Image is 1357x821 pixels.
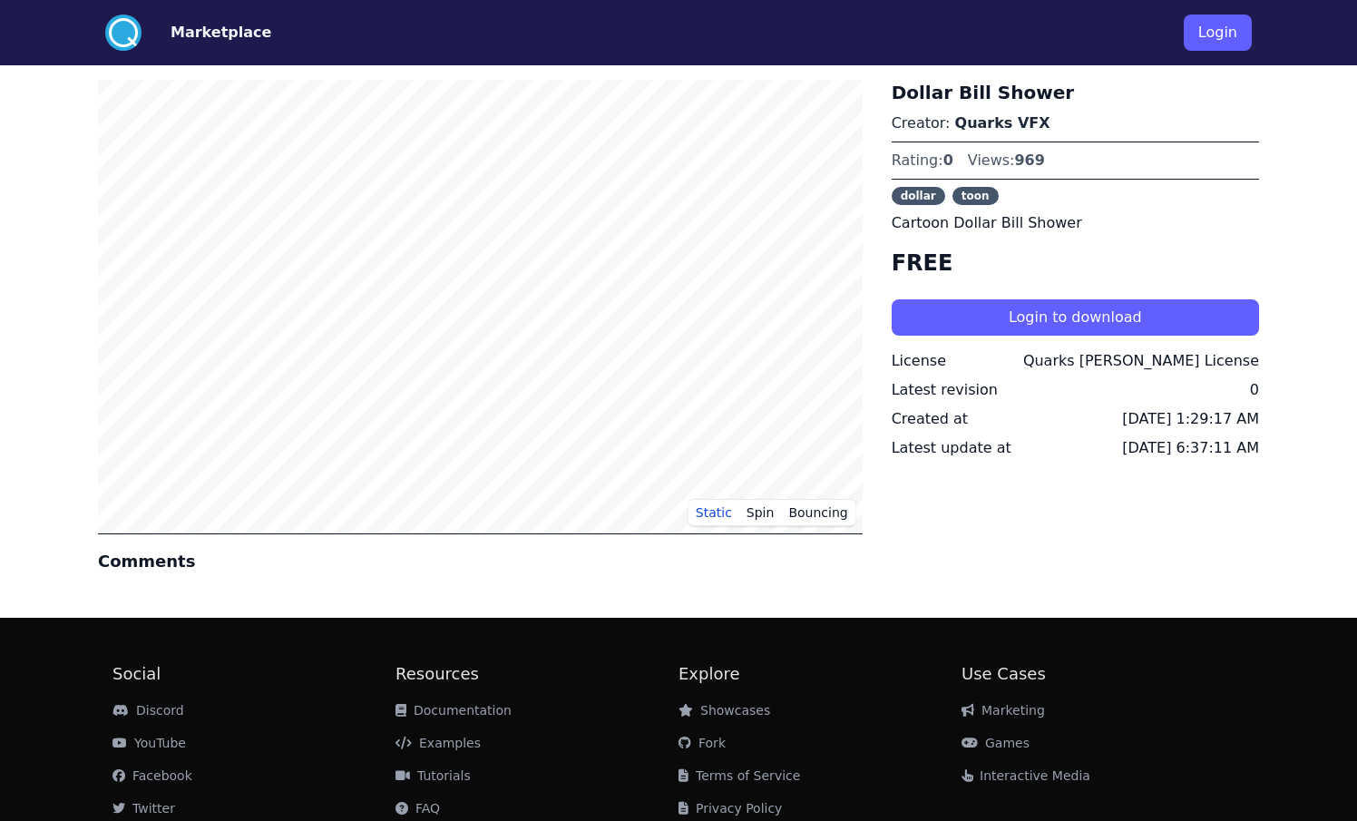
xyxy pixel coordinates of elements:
[962,661,1245,687] h2: Use Cases
[892,249,1259,278] h4: FREE
[892,350,946,372] div: License
[892,299,1259,336] button: Login to download
[1014,151,1044,169] span: 969
[1184,15,1252,51] button: Login
[98,549,863,574] h4: Comments
[678,768,800,783] a: Terms of Service
[142,22,271,44] a: Marketplace
[892,308,1259,326] a: Login to download
[678,736,726,750] a: Fork
[1122,437,1259,459] div: [DATE] 6:37:11 AM
[892,187,945,205] span: dollar
[892,150,953,171] div: Rating:
[112,661,395,687] h2: Social
[962,736,1030,750] a: Games
[892,437,1011,459] div: Latest update at
[1023,350,1259,372] div: Quarks [PERSON_NAME] License
[892,112,1259,134] p: Creator:
[395,661,678,687] h2: Resources
[955,114,1050,132] a: Quarks VFX
[112,801,175,816] a: Twitter
[112,736,186,750] a: YouTube
[112,703,184,718] a: Discord
[781,499,854,526] button: Bouncing
[1184,7,1252,58] a: Login
[678,661,962,687] h2: Explore
[962,768,1090,783] a: Interactive Media
[968,150,1045,171] div: Views:
[892,212,1259,234] p: Cartoon Dollar Bill Shower
[962,703,1045,718] a: Marketing
[952,187,999,205] span: toon
[892,80,1259,105] h3: Dollar Bill Shower
[1250,379,1259,401] div: 0
[395,703,512,718] a: Documentation
[943,151,953,169] span: 0
[892,379,998,401] div: Latest revision
[171,22,271,44] button: Marketplace
[1122,408,1259,430] div: [DATE] 1:29:17 AM
[112,768,192,783] a: Facebook
[892,408,968,430] div: Created at
[678,703,770,718] a: Showcases
[688,499,739,526] button: Static
[395,736,481,750] a: Examples
[678,801,782,816] a: Privacy Policy
[395,801,440,816] a: FAQ
[395,768,471,783] a: Tutorials
[739,499,782,526] button: Spin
